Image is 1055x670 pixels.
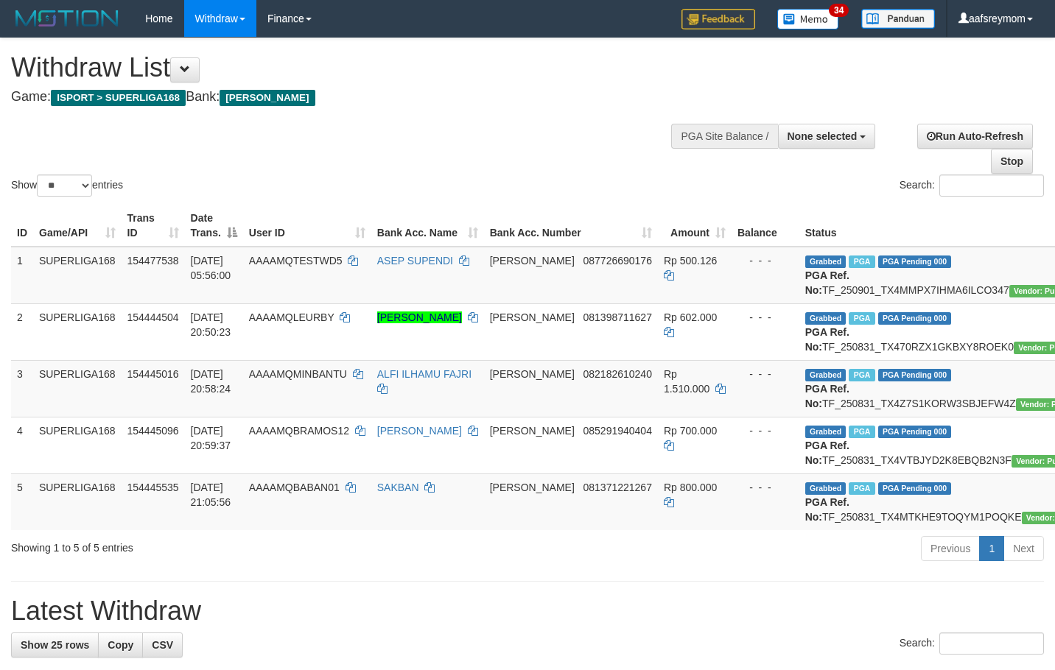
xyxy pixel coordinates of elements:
span: Rp 800.000 [664,482,717,493]
span: 154445016 [127,368,179,380]
a: Stop [991,149,1033,174]
span: CSV [152,639,173,651]
span: [PERSON_NAME] [490,482,575,493]
span: Grabbed [805,426,847,438]
span: PGA Pending [878,482,952,495]
img: Feedback.jpg [681,9,755,29]
span: Grabbed [805,369,847,381]
a: Copy [98,632,143,657]
span: None selected [788,130,858,142]
th: Game/API: activate to sort column ascending [33,205,122,247]
b: PGA Ref. No: [805,383,849,409]
button: None selected [778,124,876,149]
span: Rp 602.000 [664,311,717,323]
a: Show 25 rows [11,632,99,657]
a: 1 [979,536,1004,561]
label: Show entries [11,174,123,197]
span: AAAAMQBABAN01 [249,482,340,493]
span: [DATE] 20:59:37 [191,425,231,451]
div: - - - [737,480,793,495]
a: Next [1003,536,1044,561]
h4: Game: Bank: [11,90,689,105]
td: SUPERLIGA168 [33,303,122,360]
a: Previous [921,536,980,561]
span: Marked by aafheankoy [849,482,875,495]
td: SUPERLIGA168 [33,473,122,530]
td: 2 [11,303,33,360]
div: PGA Site Balance / [671,124,777,149]
span: PGA Pending [878,312,952,325]
a: ALFI ILHAMU FAJRI [377,368,472,380]
div: - - - [737,423,793,438]
span: [PERSON_NAME] [220,90,315,106]
span: [DATE] 05:56:00 [191,255,231,281]
span: Copy 081371221267 to clipboard [583,482,652,493]
div: Showing 1 to 5 of 5 entries [11,535,429,555]
th: Bank Acc. Number: activate to sort column ascending [484,205,658,247]
span: 154445535 [127,482,179,493]
td: SUPERLIGA168 [33,417,122,473]
span: Grabbed [805,255,847,268]
h1: Latest Withdraw [11,596,1044,626]
th: Amount: activate to sort column ascending [658,205,732,247]
span: 154444504 [127,311,179,323]
select: Showentries [37,174,92,197]
b: PGA Ref. No: [805,496,849,523]
td: 3 [11,360,33,417]
a: ASEP SUPENDI [377,255,453,267]
img: MOTION_logo.png [11,7,123,29]
input: Search: [939,632,1044,655]
th: Balance [732,205,799,247]
span: AAAAMQTESTWD5 [249,255,343,267]
span: PGA Pending [878,426,952,438]
span: Copy [108,639,133,651]
td: 4 [11,417,33,473]
span: [DATE] 21:05:56 [191,482,231,508]
span: PGA Pending [878,255,952,268]
a: [PERSON_NAME] [377,311,462,323]
span: AAAAMQBRAMOS12 [249,425,349,437]
span: Rp 500.126 [664,255,717,267]
span: Copy 081398711627 to clipboard [583,311,652,323]
div: - - - [737,310,793,325]
span: 154445096 [127,425,179,437]
span: Grabbed [805,312,847,325]
th: User ID: activate to sort column ascending [243,205,371,247]
a: CSV [142,632,183,657]
td: SUPERLIGA168 [33,360,122,417]
span: 34 [829,4,849,17]
span: Marked by aafmaleo [849,255,875,268]
span: Marked by aafheankoy [849,426,875,438]
b: PGA Ref. No: [805,440,849,466]
div: - - - [737,253,793,268]
th: Bank Acc. Name: activate to sort column ascending [371,205,484,247]
span: [DATE] 20:58:24 [191,368,231,395]
span: Copy 082182610240 to clipboard [583,368,652,380]
span: 154477538 [127,255,179,267]
th: ID [11,205,33,247]
span: Copy 087726690176 to clipboard [583,255,652,267]
input: Search: [939,174,1044,197]
h1: Withdraw List [11,53,689,82]
span: Copy 085291940404 to clipboard [583,425,652,437]
span: Rp 700.000 [664,425,717,437]
a: [PERSON_NAME] [377,425,462,437]
th: Date Trans.: activate to sort column descending [185,205,243,247]
span: Rp 1.510.000 [664,368,709,395]
span: ISPORT > SUPERLIGA168 [51,90,186,106]
span: [DATE] 20:50:23 [191,311,231,338]
td: 1 [11,247,33,304]
td: 5 [11,473,33,530]
a: SAKBAN [377,482,419,493]
a: Run Auto-Refresh [917,124,1033,149]
b: PGA Ref. No: [805,326,849,353]
span: [PERSON_NAME] [490,255,575,267]
span: AAAAMQMINBANTU [249,368,347,380]
label: Search: [900,632,1044,655]
td: SUPERLIGA168 [33,247,122,304]
span: Marked by aafheankoy [849,369,875,381]
img: Button%20Memo.svg [777,9,839,29]
span: Show 25 rows [21,639,89,651]
span: [PERSON_NAME] [490,425,575,437]
span: [PERSON_NAME] [490,368,575,380]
